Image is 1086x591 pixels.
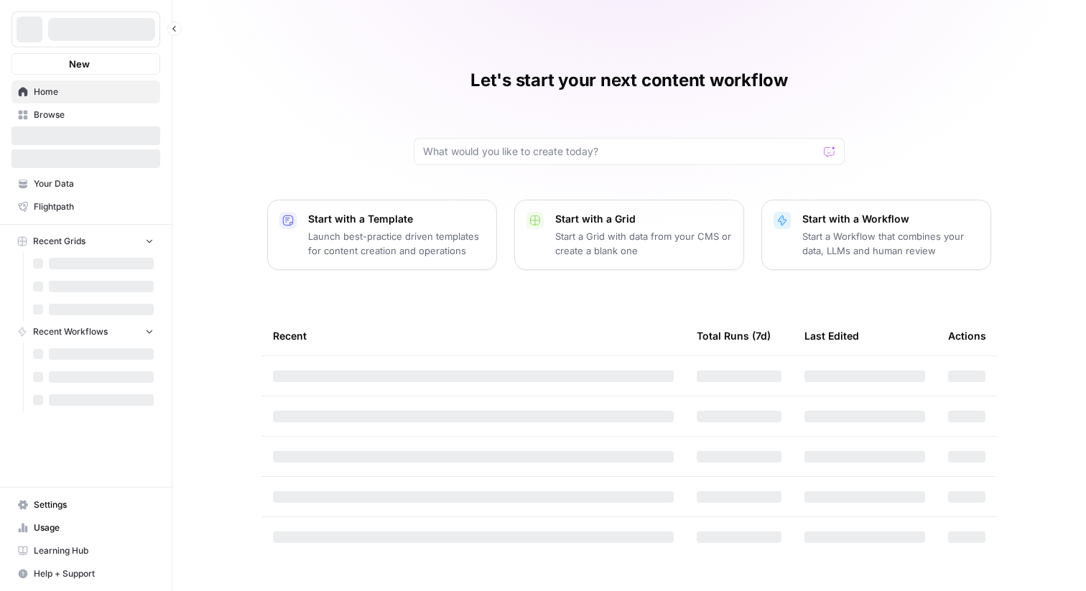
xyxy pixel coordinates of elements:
a: Your Data [11,172,160,195]
button: Start with a WorkflowStart a Workflow that combines your data, LLMs and human review [761,200,991,270]
span: Help + Support [34,567,154,580]
div: Total Runs (7d) [697,316,771,355]
button: Help + Support [11,562,160,585]
span: Usage [34,521,154,534]
p: Launch best-practice driven templates for content creation and operations [308,229,485,258]
span: Recent Workflows [33,325,108,338]
a: Flightpath [11,195,160,218]
a: Settings [11,493,160,516]
button: Recent Workflows [11,321,160,343]
span: Home [34,85,154,98]
a: Home [11,80,160,103]
p: Start a Workflow that combines your data, LLMs and human review [802,229,979,258]
div: Last Edited [804,316,859,355]
span: New [69,57,90,71]
a: Usage [11,516,160,539]
input: What would you like to create today? [423,144,818,159]
a: Browse [11,103,160,126]
p: Start a Grid with data from your CMS or create a blank one [555,229,732,258]
a: Learning Hub [11,539,160,562]
p: Start with a Template [308,212,485,226]
span: Learning Hub [34,544,154,557]
span: Recent Grids [33,235,85,248]
span: Flightpath [34,200,154,213]
span: Settings [34,498,154,511]
button: New [11,53,160,75]
button: Start with a TemplateLaunch best-practice driven templates for content creation and operations [267,200,497,270]
button: Recent Grids [11,231,160,252]
p: Start with a Grid [555,212,732,226]
span: Your Data [34,177,154,190]
div: Actions [948,316,986,355]
p: Start with a Workflow [802,212,979,226]
button: Start with a GridStart a Grid with data from your CMS or create a blank one [514,200,744,270]
div: Recent [273,316,674,355]
h1: Let's start your next content workflow [470,69,788,92]
span: Browse [34,108,154,121]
